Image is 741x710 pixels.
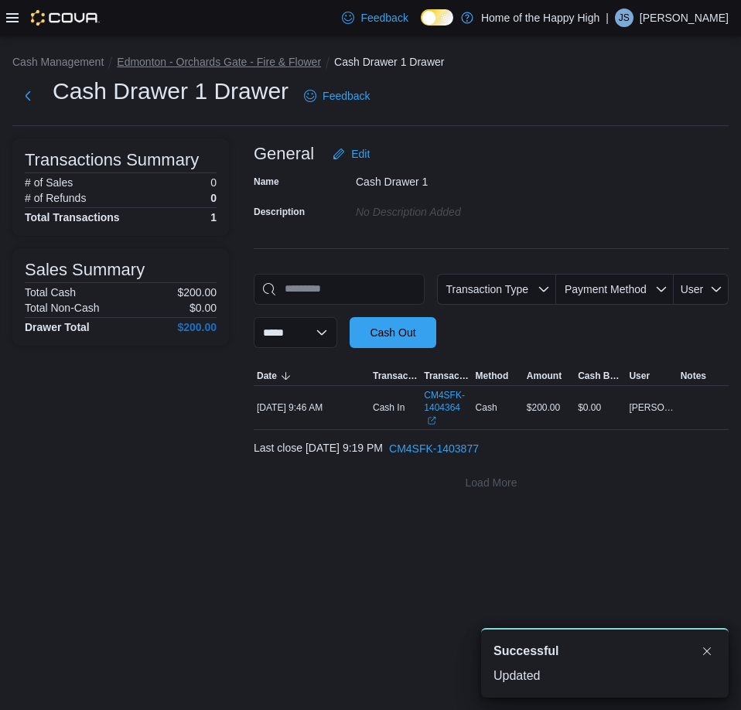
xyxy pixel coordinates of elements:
button: Payment Method [556,274,674,305]
button: Next [12,80,43,111]
button: Transaction # [421,367,472,385]
span: Transaction Type [446,283,528,295]
h6: Total Cash [25,286,76,299]
div: Updated [493,667,716,685]
span: Payment Method [565,283,647,295]
button: Amount [524,367,575,385]
nav: An example of EuiBreadcrumbs [12,54,729,73]
h4: Drawer Total [25,321,90,333]
div: Jesse Singh [615,9,633,27]
span: User [681,283,704,295]
h3: General [254,145,314,163]
div: [DATE] 9:46 AM [254,398,370,417]
span: Notes [681,370,706,382]
span: Feedback [323,88,370,104]
span: Date [257,370,277,382]
button: Transaction Type [370,367,421,385]
span: User [629,370,650,382]
button: Cash Back [575,367,626,385]
button: Cash Management [12,56,104,68]
h6: # of Refunds [25,192,86,204]
a: Feedback [336,2,414,33]
span: Cash Out [370,325,415,340]
h6: Total Non-Cash [25,302,100,314]
button: Edmonton - Orchards Gate - Fire & Flower [117,56,321,68]
input: This is a search bar. As you type, the results lower in the page will automatically filter. [254,274,425,305]
button: User [674,274,729,305]
p: 0 [210,192,217,204]
span: Edit [351,146,370,162]
span: Transaction # [424,370,469,382]
span: Load More [466,475,517,490]
h3: Sales Summary [25,261,145,279]
h4: Total Transactions [25,211,120,224]
div: Cash Drawer 1 [356,169,563,188]
span: Transaction Type [373,370,418,382]
h4: $200.00 [177,321,217,333]
p: [PERSON_NAME] [640,9,729,27]
p: Home of the Happy High [481,9,599,27]
span: $200.00 [527,401,560,414]
label: Description [254,206,305,218]
button: CM4SFK-1403877 [383,433,485,464]
button: Notes [678,367,729,385]
span: Amount [527,370,562,382]
div: Notification [493,642,716,661]
button: Dismiss toast [698,642,716,661]
h6: # of Sales [25,176,73,189]
button: User [626,367,677,385]
span: Feedback [360,10,408,26]
p: $200.00 [177,286,217,299]
div: $0.00 [575,398,626,417]
button: Cash Out [350,317,436,348]
button: Transaction Type [437,274,556,305]
p: 0 [210,176,217,189]
div: Last close [DATE] 9:19 PM [254,433,729,464]
span: Method [476,370,509,382]
h1: Cash Drawer 1 Drawer [53,76,289,107]
svg: External link [427,416,436,425]
p: | [606,9,609,27]
span: Cash Back [578,370,623,382]
a: CM4SFK-1404364External link [424,389,469,426]
button: Edit [326,138,376,169]
a: Feedback [298,80,376,111]
input: Dark Mode [421,9,453,26]
span: [PERSON_NAME] [629,401,674,414]
span: Successful [493,642,558,661]
button: Cash Drawer 1 Drawer [334,56,444,68]
button: Date [254,367,370,385]
label: Name [254,176,279,188]
h4: 1 [210,211,217,224]
button: Load More [254,467,729,498]
span: CM4SFK-1403877 [389,441,479,456]
p: Cash In [373,401,405,414]
div: No Description added [356,200,563,218]
img: Cova [31,10,100,26]
h3: Transactions Summary [25,151,199,169]
p: $0.00 [190,302,217,314]
span: Cash [476,401,497,414]
button: Method [473,367,524,385]
span: JS [619,9,630,27]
